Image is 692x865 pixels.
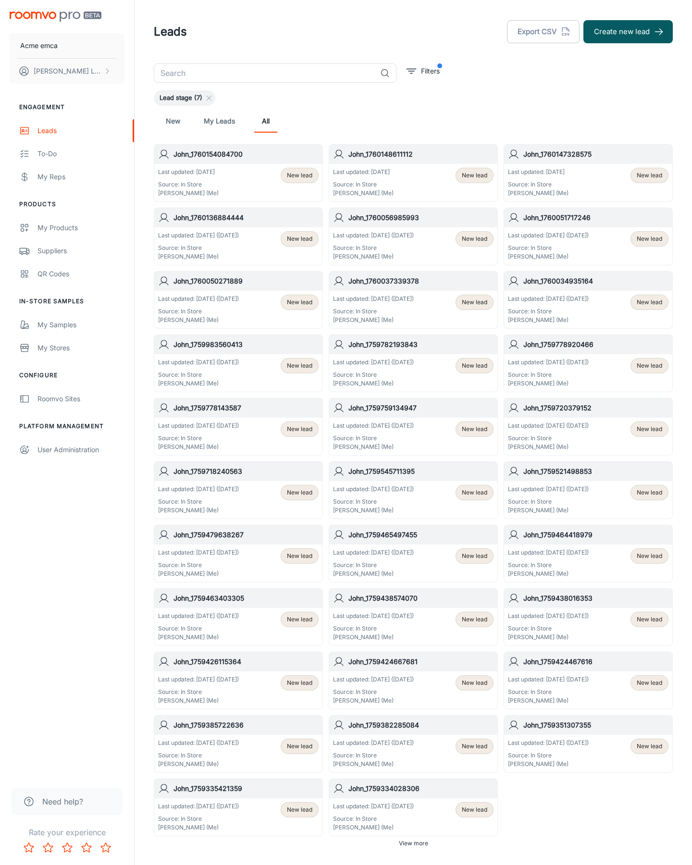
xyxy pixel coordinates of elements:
span: New lead [462,488,487,497]
span: New lead [637,425,662,433]
p: Source: In Store [158,434,239,443]
a: John_1759465497455Last updated: [DATE] ([DATE])Source: In Store[PERSON_NAME] (Me)New lead [329,525,498,582]
h6: John_1760037339378 [348,276,494,286]
a: John_1759334028306Last updated: [DATE] ([DATE])Source: In Store[PERSON_NAME] (Me)New lead [329,778,498,836]
div: Suppliers [37,246,124,256]
p: [PERSON_NAME] (Me) [158,823,239,832]
h6: John_1759759134947 [348,403,494,413]
p: Source: In Store [333,371,414,379]
p: [PERSON_NAME] (Me) [333,379,414,388]
div: Roomvo Sites [37,394,124,404]
p: [PERSON_NAME] (Me) [333,443,414,451]
p: Source: In Store [508,561,589,569]
div: To-do [37,148,124,159]
a: John_1760154084700Last updated: [DATE]Source: In Store[PERSON_NAME] (Me)New lead [154,144,323,202]
p: Source: In Store [333,244,414,252]
p: Source: In Store [333,751,414,760]
h6: John_1759778920466 [523,339,668,350]
div: Lead stage (7) [154,90,215,106]
a: John_1759463403305Last updated: [DATE] ([DATE])Source: In Store[PERSON_NAME] (Me)New lead [154,588,323,646]
button: Rate 2 star [38,838,58,857]
p: Last updated: [DATE] ([DATE]) [333,739,414,747]
h6: John_1759424667681 [348,656,494,667]
button: Acme emca [10,33,124,58]
span: New lead [287,235,312,243]
h6: John_1759426115364 [173,656,319,667]
p: [PERSON_NAME] (Me) [158,760,239,768]
p: [PERSON_NAME] (Me) [508,569,589,578]
p: [PERSON_NAME] (Me) [158,379,239,388]
h6: John_1759335421359 [173,783,319,794]
div: My Stores [37,343,124,353]
img: Roomvo PRO Beta [10,12,101,22]
div: QR Codes [37,269,124,279]
h6: John_1759334028306 [348,783,494,794]
span: New lead [462,615,487,624]
p: [PERSON_NAME] (Me) [333,760,414,768]
span: New lead [462,298,487,307]
a: John_1759351307355Last updated: [DATE] ([DATE])Source: In Store[PERSON_NAME] (Me)New lead [504,715,673,773]
span: New lead [287,361,312,370]
p: Last updated: [DATE] ([DATE]) [508,358,589,367]
h6: John_1759463403305 [173,593,319,604]
p: [PERSON_NAME] (Me) [508,189,568,198]
p: Last updated: [DATE] ([DATE]) [158,802,239,811]
p: Last updated: [DATE] ([DATE]) [333,421,414,430]
p: Source: In Store [158,497,239,506]
a: All [254,110,277,133]
p: [PERSON_NAME] (Me) [333,633,414,642]
span: New lead [637,235,662,243]
p: [PERSON_NAME] (Me) [333,189,394,198]
h6: John_1759479638267 [173,530,319,540]
p: Last updated: [DATE] ([DATE]) [508,421,589,430]
p: Last updated: [DATE] ([DATE]) [158,421,239,430]
a: John_1759479638267Last updated: [DATE] ([DATE])Source: In Store[PERSON_NAME] (Me)New lead [154,525,323,582]
p: Last updated: [DATE] ([DATE]) [158,358,239,367]
p: Source: In Store [508,751,589,760]
a: John_1759718240563Last updated: [DATE] ([DATE])Source: In Store[PERSON_NAME] (Me)New lead [154,461,323,519]
button: Create new lead [583,20,673,43]
p: [PERSON_NAME] (Me) [158,189,219,198]
p: Last updated: [DATE] ([DATE]) [158,295,239,303]
p: [PERSON_NAME] (Me) [333,569,414,578]
span: New lead [637,552,662,560]
a: John_1759759134947Last updated: [DATE] ([DATE])Source: In Store[PERSON_NAME] (Me)New lead [329,398,498,456]
p: [PERSON_NAME] Leaptools [34,66,101,76]
h1: Leads [154,23,187,40]
h6: John_1759382285084 [348,720,494,730]
p: Source: In Store [508,434,589,443]
p: Source: In Store [158,371,239,379]
h6: John_1760051717246 [523,212,668,223]
p: Source: In Store [333,815,414,823]
span: New lead [637,488,662,497]
a: John_1759335421359Last updated: [DATE] ([DATE])Source: In Store[PERSON_NAME] (Me)New lead [154,778,323,836]
a: John_1760056985993Last updated: [DATE] ([DATE])Source: In Store[PERSON_NAME] (Me)New lead [329,208,498,265]
button: View more [395,836,432,851]
div: My Products [37,222,124,233]
span: New lead [287,552,312,560]
a: John_1759778143587Last updated: [DATE] ([DATE])Source: In Store[PERSON_NAME] (Me)New lead [154,398,323,456]
p: Last updated: [DATE] ([DATE]) [333,675,414,684]
p: Source: In Store [508,688,589,696]
h6: John_1760056985993 [348,212,494,223]
p: Last updated: [DATE] ([DATE]) [508,548,589,557]
p: Source: In Store [158,180,219,189]
a: John_1760136884444Last updated: [DATE] ([DATE])Source: In Store[PERSON_NAME] (Me)New lead [154,208,323,265]
p: Last updated: [DATE] ([DATE]) [508,612,589,620]
p: [PERSON_NAME] (Me) [333,506,414,515]
span: New lead [287,679,312,687]
h6: John_1759720379152 [523,403,668,413]
p: Last updated: [DATE] ([DATE]) [158,548,239,557]
p: Source: In Store [333,624,414,633]
p: [PERSON_NAME] (Me) [158,252,239,261]
h6: John_1760034935164 [523,276,668,286]
button: Rate 1 star [19,838,38,857]
p: [PERSON_NAME] (Me) [508,443,589,451]
p: Source: In Store [508,180,568,189]
span: New lead [462,742,487,751]
a: John_1759720379152Last updated: [DATE] ([DATE])Source: In Store[PERSON_NAME] (Me)New lead [504,398,673,456]
span: Lead stage (7) [154,93,208,103]
div: User Administration [37,445,124,455]
h6: John_1759464418979 [523,530,668,540]
a: My Leads [204,110,235,133]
